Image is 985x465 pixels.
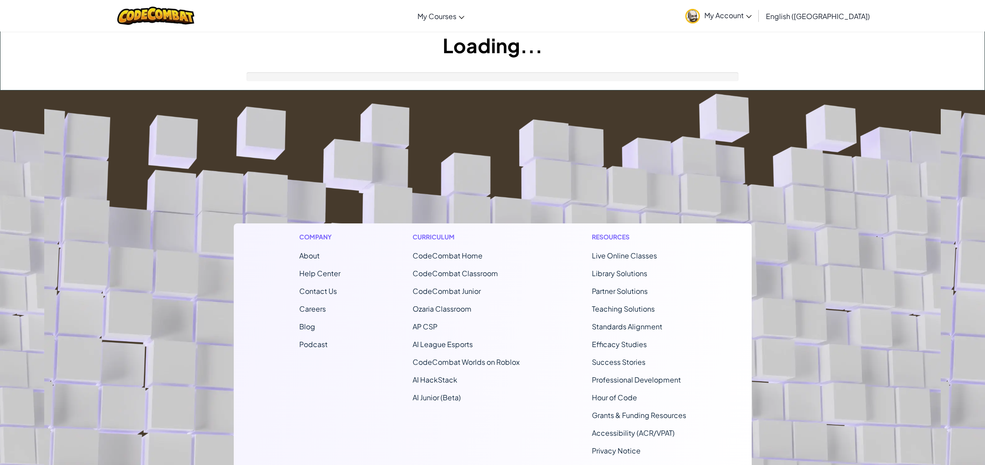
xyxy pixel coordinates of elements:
a: Careers [299,304,326,313]
a: Efficacy Studies [592,340,647,349]
span: English ([GEOGRAPHIC_DATA]) [766,12,870,21]
h1: Loading... [0,31,985,59]
a: CodeCombat Worlds on Roblox [413,357,520,367]
a: Teaching Solutions [592,304,655,313]
a: AI League Esports [413,340,473,349]
a: Grants & Funding Resources [592,410,686,420]
a: AI HackStack [413,375,457,384]
a: English ([GEOGRAPHIC_DATA]) [761,4,874,28]
span: My Courses [417,12,456,21]
a: Ozaria Classroom [413,304,471,313]
h1: Curriculum [413,232,520,242]
a: Standards Alignment [592,322,662,331]
span: My Account [704,11,752,20]
a: Library Solutions [592,269,647,278]
a: CodeCombat Junior [413,286,481,296]
img: avatar [685,9,700,23]
a: AI Junior (Beta) [413,393,461,402]
a: Blog [299,322,315,331]
a: Podcast [299,340,328,349]
span: Contact Us [299,286,337,296]
span: CodeCombat Home [413,251,483,260]
a: Live Online Classes [592,251,657,260]
a: Privacy Notice [592,446,641,455]
a: AP CSP [413,322,437,331]
a: Help Center [299,269,340,278]
a: My Courses [413,4,469,28]
a: Hour of Code [592,393,637,402]
a: My Account [681,2,756,30]
a: Professional Development [592,375,681,384]
a: Accessibility (ACR/VPAT) [592,428,675,438]
a: About [299,251,320,260]
h1: Company [299,232,340,242]
h1: Resources [592,232,686,242]
img: CodeCombat logo [117,7,195,25]
a: Success Stories [592,357,645,367]
a: Partner Solutions [592,286,648,296]
a: CodeCombat Classroom [413,269,498,278]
